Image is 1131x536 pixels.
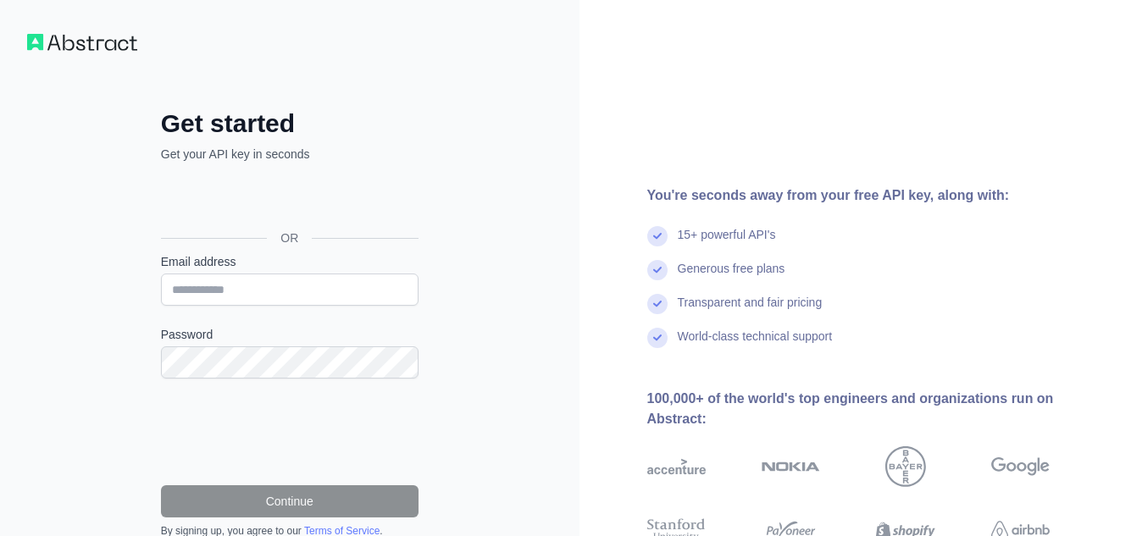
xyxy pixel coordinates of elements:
[152,181,424,218] iframe: Sign in with Google Button
[678,226,776,260] div: 15+ powerful API's
[267,229,312,246] span: OR
[161,399,419,465] iframe: reCAPTCHA
[991,446,1050,487] img: google
[678,260,785,294] div: Generous free plans
[678,328,833,362] div: World-class technical support
[161,108,419,139] h2: Get started
[647,260,668,280] img: check mark
[647,328,668,348] img: check mark
[161,485,419,517] button: Continue
[27,34,137,51] img: Workflow
[647,389,1105,429] div: 100,000+ of the world's top engineers and organizations run on Abstract:
[678,294,823,328] div: Transparent and fair pricing
[647,446,706,487] img: accenture
[647,226,668,246] img: check mark
[885,446,926,487] img: bayer
[762,446,820,487] img: nokia
[161,146,419,163] p: Get your API key in seconds
[161,326,419,343] label: Password
[647,294,668,314] img: check mark
[161,253,419,270] label: Email address
[647,185,1105,206] div: You're seconds away from your free API key, along with:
